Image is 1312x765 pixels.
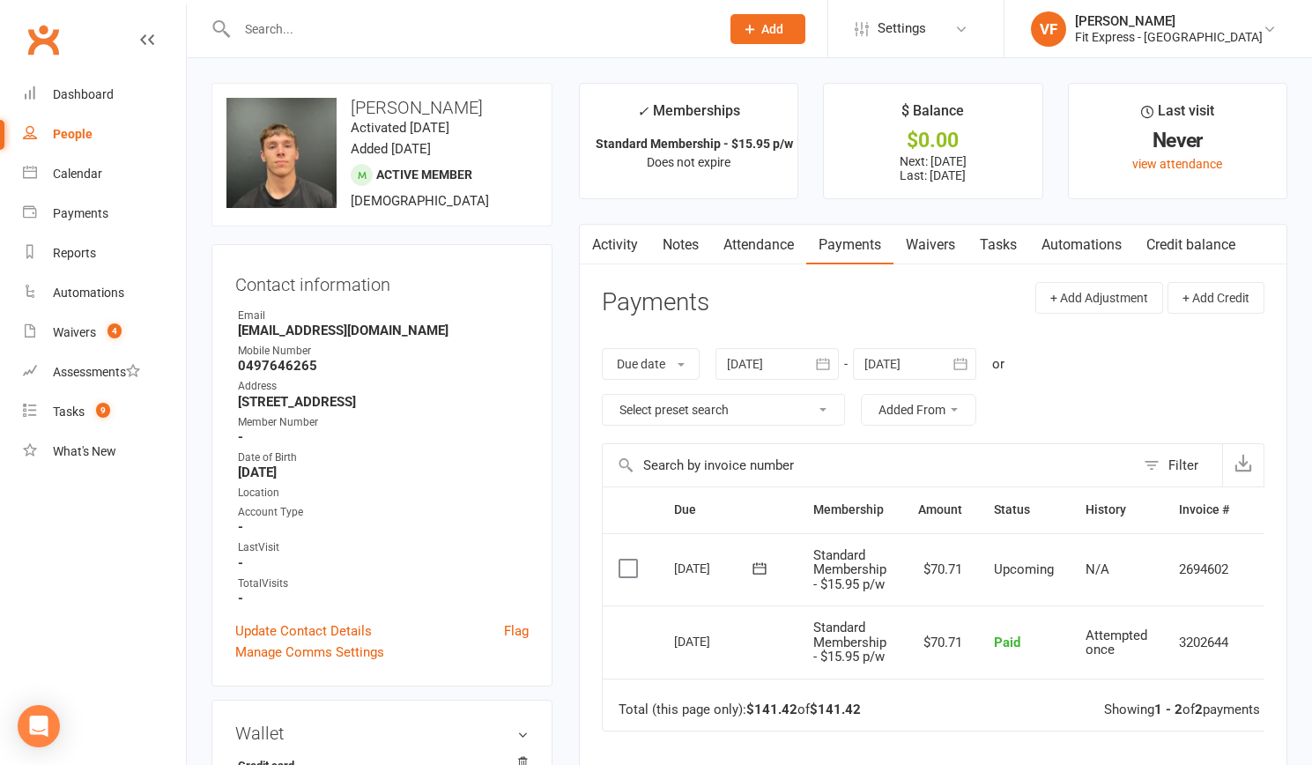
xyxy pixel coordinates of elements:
[504,620,529,642] a: Flag
[1029,225,1134,265] a: Automations
[53,325,96,339] div: Waivers
[23,115,186,154] a: People
[1195,702,1203,717] strong: 2
[107,323,122,338] span: 4
[637,100,740,132] div: Memberships
[813,620,886,665] span: Standard Membership - $15.95 p/w
[235,724,529,743] h3: Wallet
[1163,487,1245,532] th: Invoice #
[238,519,529,535] strong: -
[235,620,372,642] a: Update Contact Details
[1132,157,1222,171] a: view attendance
[238,576,529,592] div: TotalVisits
[806,225,893,265] a: Payments
[1086,561,1109,577] span: N/A
[1104,702,1260,717] div: Showing of payments
[603,444,1135,486] input: Search by invoice number
[238,539,529,556] div: LastVisit
[1031,11,1066,47] div: VF
[637,103,649,120] i: ✓
[23,392,186,432] a: Tasks 9
[1085,131,1271,150] div: Never
[53,246,96,260] div: Reports
[238,429,529,445] strong: -
[238,343,529,360] div: Mobile Number
[21,18,65,62] a: Clubworx
[1168,455,1198,476] div: Filter
[235,268,529,294] h3: Contact information
[994,635,1020,650] span: Paid
[901,100,964,131] div: $ Balance
[1075,29,1263,45] div: Fit Express - [GEOGRAPHIC_DATA]
[351,141,431,157] time: Added [DATE]
[619,702,861,717] div: Total (this page only): of
[235,642,384,663] a: Manage Comms Settings
[96,403,110,418] span: 9
[23,234,186,273] a: Reports
[1163,605,1245,679] td: 3202644
[53,127,93,141] div: People
[1154,702,1182,717] strong: 1 - 2
[1167,282,1264,314] button: + Add Credit
[23,432,186,472] a: What's New
[18,705,60,747] div: Open Intercom Messenger
[840,154,1026,182] p: Next: [DATE] Last: [DATE]
[674,554,755,582] div: [DATE]
[23,273,186,313] a: Automations
[596,137,793,151] strong: Standard Membership - $15.95 p/w
[711,225,806,265] a: Attendance
[761,22,783,36] span: Add
[674,628,755,655] div: [DATE]
[53,286,124,300] div: Automations
[878,9,926,48] span: Settings
[226,98,337,208] img: image1714462775.png
[238,414,529,431] div: Member Number
[902,605,978,679] td: $70.71
[647,155,730,169] span: Does not expire
[238,504,529,521] div: Account Type
[376,167,472,182] span: Active member
[238,464,529,480] strong: [DATE]
[238,590,529,606] strong: -
[797,487,902,532] th: Membership
[840,131,1026,150] div: $0.00
[238,555,529,571] strong: -
[53,444,116,458] div: What's New
[650,225,711,265] a: Notes
[351,193,489,209] span: [DEMOGRAPHIC_DATA]
[893,225,967,265] a: Waivers
[746,702,797,717] strong: $141.42
[238,449,529,466] div: Date of Birth
[1035,282,1163,314] button: + Add Adjustment
[53,206,108,220] div: Payments
[813,547,886,592] span: Standard Membership - $15.95 p/w
[226,98,537,117] h3: [PERSON_NAME]
[53,87,114,101] div: Dashboard
[730,14,805,44] button: Add
[902,487,978,532] th: Amount
[580,225,650,265] a: Activity
[1141,100,1214,131] div: Last visit
[23,75,186,115] a: Dashboard
[53,167,102,181] div: Calendar
[994,561,1054,577] span: Upcoming
[23,353,186,392] a: Assessments
[238,378,529,395] div: Address
[1163,533,1245,606] td: 2694602
[238,358,529,374] strong: 0497646265
[810,702,861,717] strong: $141.42
[658,487,797,532] th: Due
[1070,487,1163,532] th: History
[602,289,709,316] h3: Payments
[53,405,85,419] div: Tasks
[23,313,186,353] a: Waivers 4
[1086,628,1147,658] span: Attempted once
[238,485,529,501] div: Location
[1135,444,1222,486] button: Filter
[902,533,978,606] td: $70.71
[23,194,186,234] a: Payments
[232,17,708,41] input: Search...
[967,225,1029,265] a: Tasks
[53,365,140,379] div: Assessments
[1075,13,1263,29] div: [PERSON_NAME]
